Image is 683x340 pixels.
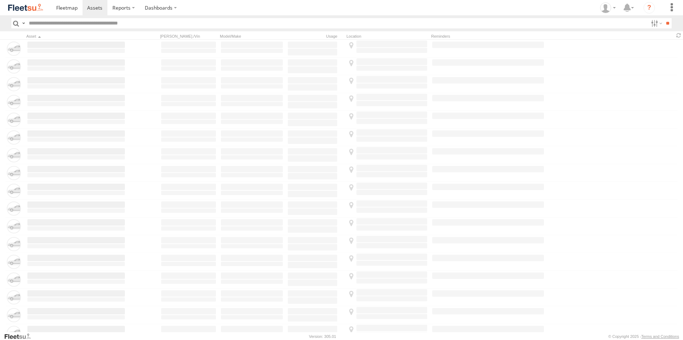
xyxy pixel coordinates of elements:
[674,32,683,39] span: Refresh
[608,334,679,339] div: © Copyright 2025 -
[644,2,655,14] i: ?
[598,2,618,13] div: Wayne Betts
[220,34,284,39] div: Model/Make
[160,34,217,39] div: [PERSON_NAME]./Vin
[4,333,37,340] a: Visit our Website
[21,18,26,28] label: Search Query
[26,34,126,39] div: Click to Sort
[346,34,428,39] div: Location
[287,34,344,39] div: Usage
[7,3,44,12] img: fleetsu-logo-horizontal.svg
[641,334,679,339] a: Terms and Conditions
[309,334,336,339] div: Version: 305.01
[648,18,663,28] label: Search Filter Options
[431,34,545,39] div: Reminders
